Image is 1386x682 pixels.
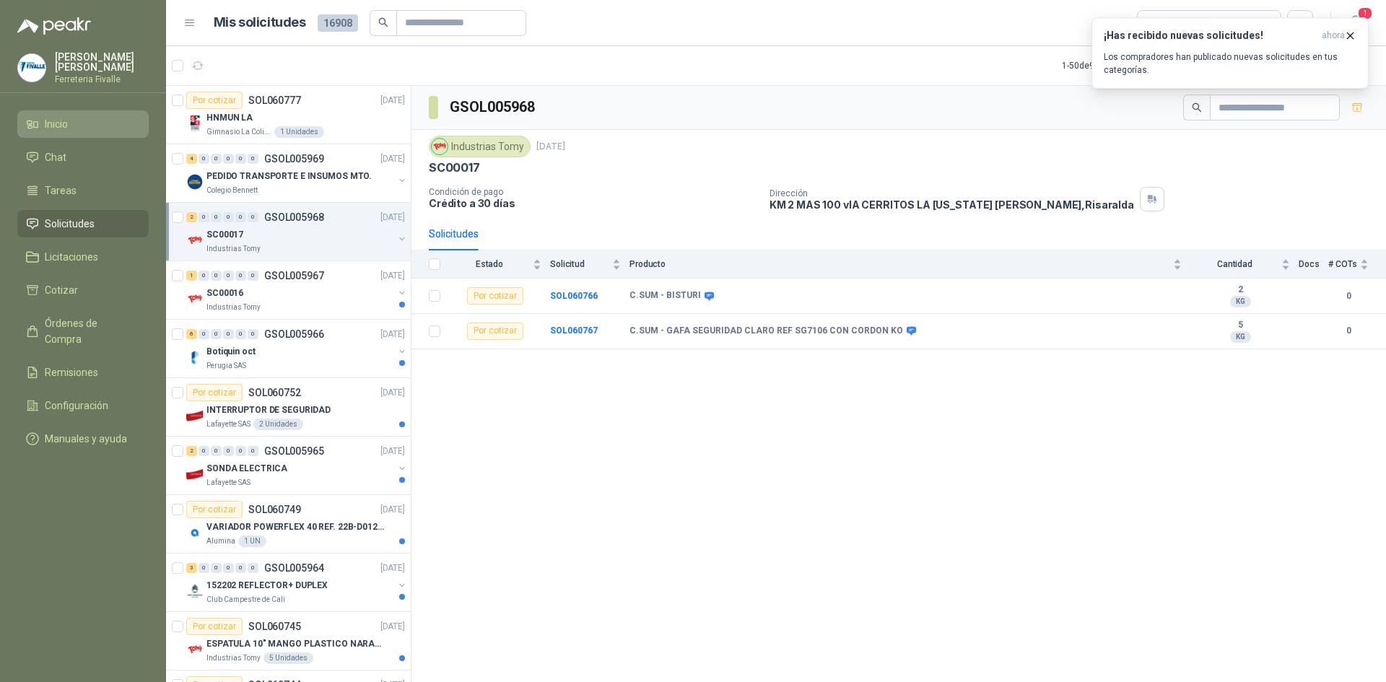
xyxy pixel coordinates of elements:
th: Docs [1299,250,1328,279]
span: Tareas [45,183,77,198]
span: Manuales y ayuda [45,431,127,447]
a: 3 0 0 0 0 0 GSOL005964[DATE] Company Logo152202 REFLECTOR+ DUPLEXClub Campestre de Cali [186,559,408,606]
div: 0 [199,212,209,222]
div: Solicitudes [429,226,479,242]
p: [DATE] [380,445,405,458]
p: GSOL005965 [264,446,324,456]
a: Manuales y ayuda [17,425,149,453]
p: Ferreteria Fivalle [55,75,149,84]
div: 1 UN [238,535,266,547]
a: Órdenes de Compra [17,310,149,353]
img: Company Logo [186,115,204,132]
a: Por cotizarSOL060745[DATE] Company LogoESPATULA 10" MANGO PLASTICO NARANJA MARCA TRUPPERIndustria... [166,612,411,670]
p: SC00016 [206,287,243,300]
p: [DATE] [380,561,405,575]
a: Inicio [17,110,149,138]
div: 0 [248,563,258,573]
a: SOL060767 [550,325,598,336]
div: 0 [235,212,246,222]
p: HNMUN LA [206,111,253,125]
h3: GSOL005968 [450,96,537,118]
div: 1 Unidades [274,126,324,138]
a: Por cotizarSOL060752[DATE] Company LogoINTERRUPTOR DE SEGURIDADLafayette SAS2 Unidades [166,378,411,437]
a: Por cotizarSOL060749[DATE] Company LogoVARIADOR POWERFLEX 40 REF. 22B-D012N104Alumina1 UN [166,495,411,554]
div: 0 [211,563,222,573]
button: ¡Has recibido nuevas solicitudes!ahora Los compradores han publicado nuevas solicitudes en tus ca... [1091,17,1369,89]
span: Chat [45,149,66,165]
p: Lafayette SAS [206,477,250,489]
p: [DATE] [380,620,405,634]
span: Solicitudes [45,216,95,232]
span: Solicitud [550,259,609,269]
th: Solicitud [550,250,629,279]
img: Company Logo [186,641,204,658]
p: Alumina [206,535,235,547]
p: SOL060749 [248,504,301,515]
p: Condición de pago [429,187,758,197]
span: search [1192,102,1202,113]
span: Estado [449,259,530,269]
span: Licitaciones [45,249,98,265]
p: Dirección [770,188,1134,198]
p: GSOL005967 [264,271,324,281]
div: Por cotizar [467,287,523,305]
div: 0 [248,154,258,164]
p: GSOL005966 [264,329,324,339]
div: 1 [186,271,197,281]
a: Cotizar [17,276,149,304]
div: 0 [199,329,209,339]
p: [DATE] [380,386,405,400]
p: Perugia SAS [206,360,246,372]
p: GSOL005969 [264,154,324,164]
p: Club Campestre de Cali [206,594,285,606]
span: Producto [629,259,1170,269]
a: 2 0 0 0 0 0 GSOL005968[DATE] Company LogoSC00017Industrias Tomy [186,209,408,255]
b: 5 [1190,320,1290,331]
div: Por cotizar [186,501,243,518]
div: 0 [248,329,258,339]
a: Configuración [17,392,149,419]
p: [DATE] [380,328,405,341]
span: Configuración [45,398,108,414]
p: [DATE] [380,94,405,108]
p: [PERSON_NAME] [PERSON_NAME] [55,52,149,72]
span: 16908 [318,14,358,32]
div: 2 [186,212,197,222]
div: 0 [211,154,222,164]
p: Gimnasio La Colina [206,126,271,138]
span: Inicio [45,116,68,132]
p: SC00017 [206,228,243,242]
div: 4 [186,154,197,164]
div: 0 [223,563,234,573]
p: INTERRUPTOR DE SEGURIDAD [206,403,331,417]
p: Industrias Tomy [206,243,261,255]
p: 152202 REFLECTOR+ DUPLEX [206,579,328,593]
a: 4 0 0 0 0 0 GSOL005969[DATE] Company LogoPEDIDO TRANSPORTE E INSUMOS MTO.Colegio Bennett [186,150,408,196]
a: Remisiones [17,359,149,386]
p: VARIADOR POWERFLEX 40 REF. 22B-D012N104 [206,520,386,534]
p: SOL060752 [248,388,301,398]
div: 0 [248,212,258,222]
p: [DATE] [380,152,405,166]
img: Company Logo [186,524,204,541]
a: Tareas [17,177,149,204]
div: 0 [248,271,258,281]
th: Producto [629,250,1190,279]
div: Por cotizar [467,323,523,340]
p: Los compradores han publicado nuevas solicitudes en tus categorías. [1104,51,1356,76]
div: 2 [186,446,197,456]
b: C.SUM - BISTURI [629,290,701,302]
p: GSOL005968 [264,212,324,222]
p: Industrias Tomy [206,302,261,313]
span: Remisiones [45,364,98,380]
p: ESPATULA 10" MANGO PLASTICO NARANJA MARCA TRUPPER [206,637,386,651]
span: Cantidad [1190,259,1278,269]
img: Company Logo [186,582,204,600]
div: 0 [223,212,234,222]
div: 0 [223,446,234,456]
b: 0 [1328,324,1369,338]
img: Company Logo [186,349,204,366]
h3: ¡Has recibido nuevas solicitudes! [1104,30,1316,42]
p: Colegio Bennett [206,185,258,196]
